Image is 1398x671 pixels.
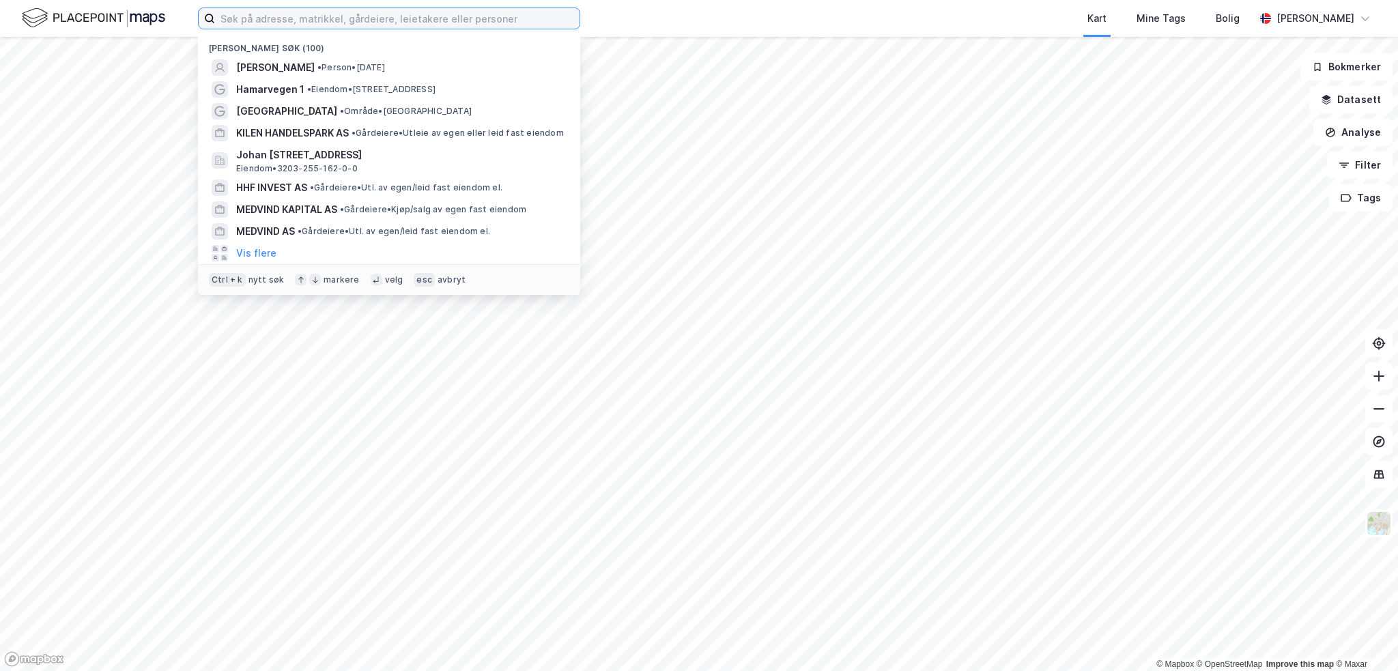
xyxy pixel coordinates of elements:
[414,273,435,287] div: esc
[307,84,311,94] span: •
[1197,659,1263,669] a: OpenStreetMap
[1327,152,1393,179] button: Filter
[1266,659,1334,669] a: Improve this map
[236,180,307,196] span: HHF INVEST AS
[310,182,314,192] span: •
[1309,86,1393,113] button: Datasett
[352,128,356,138] span: •
[236,81,304,98] span: Hamarvegen 1
[307,84,436,95] span: Eiendom • [STREET_ADDRESS]
[1087,10,1107,27] div: Kart
[236,201,337,218] span: MEDVIND KAPITAL AS
[248,274,285,285] div: nytt søk
[340,204,526,215] span: Gårdeiere • Kjøp/salg av egen fast eiendom
[298,226,302,236] span: •
[317,62,322,72] span: •
[236,147,564,163] span: Johan [STREET_ADDRESS]
[340,106,344,116] span: •
[1329,184,1393,212] button: Tags
[198,32,580,57] div: [PERSON_NAME] søk (100)
[1366,511,1392,537] img: Z
[385,274,403,285] div: velg
[236,125,349,141] span: KILEN HANDELSPARK AS
[1300,53,1393,81] button: Bokmerker
[317,62,385,73] span: Person • [DATE]
[22,6,165,30] img: logo.f888ab2527a4732fd821a326f86c7f29.svg
[340,204,344,214] span: •
[1216,10,1240,27] div: Bolig
[236,245,276,261] button: Vis flere
[438,274,466,285] div: avbryt
[236,223,295,240] span: MEDVIND AS
[1137,10,1186,27] div: Mine Tags
[209,273,246,287] div: Ctrl + k
[4,651,64,667] a: Mapbox homepage
[1330,605,1398,671] div: Kontrollprogram for chat
[215,8,580,29] input: Søk på adresse, matrikkel, gårdeiere, leietakere eller personer
[1276,10,1354,27] div: [PERSON_NAME]
[236,59,315,76] span: [PERSON_NAME]
[1156,659,1194,669] a: Mapbox
[298,226,490,237] span: Gårdeiere • Utl. av egen/leid fast eiendom el.
[1313,119,1393,146] button: Analyse
[352,128,564,139] span: Gårdeiere • Utleie av egen eller leid fast eiendom
[310,182,502,193] span: Gårdeiere • Utl. av egen/leid fast eiendom el.
[236,103,337,119] span: [GEOGRAPHIC_DATA]
[1330,605,1398,671] iframe: Chat Widget
[340,106,472,117] span: Område • [GEOGRAPHIC_DATA]
[324,274,359,285] div: markere
[236,163,358,174] span: Eiendom • 3203-255-162-0-0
